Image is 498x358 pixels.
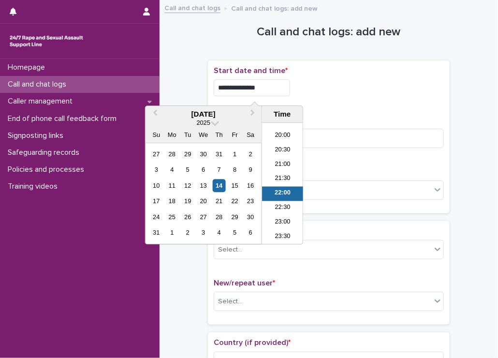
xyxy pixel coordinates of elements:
[165,148,178,161] div: Choose Monday, July 28th, 2025
[262,143,303,158] li: 20:30
[165,210,178,224] div: Choose Monday, August 25th, 2025
[218,297,242,307] div: Select...
[228,129,241,142] div: Fr
[246,107,262,122] button: Next Month
[262,158,303,172] li: 21:00
[165,129,178,142] div: Mo
[262,187,303,201] li: 22:00
[150,148,163,161] div: Choose Sunday, July 27th, 2025
[165,179,178,192] div: Choose Monday, August 11th, 2025
[244,226,257,239] div: Choose Saturday, September 6th, 2025
[150,164,163,177] div: Choose Sunday, August 3rd, 2025
[214,279,275,287] span: New/repeat user
[181,164,194,177] div: Choose Tuesday, August 5th, 2025
[197,164,210,177] div: Choose Wednesday, August 6th, 2025
[165,164,178,177] div: Choose Monday, August 4th, 2025
[197,129,210,142] div: We
[8,31,85,51] img: rhQMoQhaT3yELyF149Cw
[231,2,318,13] p: Call and chat logs: add new
[262,129,303,143] li: 20:00
[262,201,303,216] li: 22:30
[228,164,241,177] div: Choose Friday, August 8th, 2025
[197,148,210,161] div: Choose Wednesday, July 30th, 2025
[181,226,194,239] div: Choose Tuesday, September 2nd, 2025
[4,114,124,123] p: End of phone call feedback form
[150,226,163,239] div: Choose Sunday, August 31st, 2025
[181,195,194,208] div: Choose Tuesday, August 19th, 2025
[197,119,210,127] span: 2025
[208,25,450,39] h1: Call and chat logs: add new
[150,129,163,142] div: Su
[181,210,194,224] div: Choose Tuesday, August 26th, 2025
[150,210,163,224] div: Choose Sunday, August 24th, 2025
[228,226,241,239] div: Choose Friday, September 5th, 2025
[262,216,303,230] li: 23:00
[197,179,210,192] div: Choose Wednesday, August 13th, 2025
[213,179,226,192] div: Choose Thursday, August 14th, 2025
[244,148,257,161] div: Choose Saturday, August 2nd, 2025
[244,195,257,208] div: Choose Saturday, August 23rd, 2025
[181,148,194,161] div: Choose Tuesday, July 29th, 2025
[228,148,241,161] div: Choose Friday, August 1st, 2025
[165,226,178,239] div: Choose Monday, September 1st, 2025
[244,164,257,177] div: Choose Saturday, August 9th, 2025
[165,195,178,208] div: Choose Monday, August 18th, 2025
[4,97,80,106] p: Caller management
[213,129,226,142] div: Th
[218,245,242,255] div: Select...
[197,226,210,239] div: Choose Wednesday, September 3rd, 2025
[213,195,226,208] div: Choose Thursday, August 21st, 2025
[214,67,288,75] span: Start date and time
[244,129,257,142] div: Sa
[262,230,303,245] li: 23:30
[148,147,258,241] div: month 2025-08
[4,165,92,174] p: Policies and processes
[4,182,65,191] p: Training videos
[181,129,194,142] div: Tu
[244,179,257,192] div: Choose Saturday, August 16th, 2025
[150,195,163,208] div: Choose Sunday, August 17th, 2025
[213,164,226,177] div: Choose Thursday, August 7th, 2025
[4,80,74,89] p: Call and chat logs
[164,2,220,13] a: Call and chat logs
[197,210,210,224] div: Choose Wednesday, August 27th, 2025
[213,210,226,224] div: Choose Thursday, August 28th, 2025
[244,210,257,224] div: Choose Saturday, August 30th, 2025
[181,179,194,192] div: Choose Tuesday, August 12th, 2025
[213,148,226,161] div: Choose Thursday, July 31st, 2025
[228,195,241,208] div: Choose Friday, August 22nd, 2025
[146,107,162,122] button: Previous Month
[228,179,241,192] div: Choose Friday, August 15th, 2025
[4,63,53,72] p: Homepage
[214,339,291,346] span: Country (if provided)
[150,179,163,192] div: Choose Sunday, August 10th, 2025
[146,110,262,119] div: [DATE]
[4,148,87,157] p: Safeguarding records
[262,172,303,187] li: 21:30
[264,110,300,119] div: Time
[213,226,226,239] div: Choose Thursday, September 4th, 2025
[197,195,210,208] div: Choose Wednesday, August 20th, 2025
[4,131,71,140] p: Signposting links
[228,210,241,224] div: Choose Friday, August 29th, 2025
